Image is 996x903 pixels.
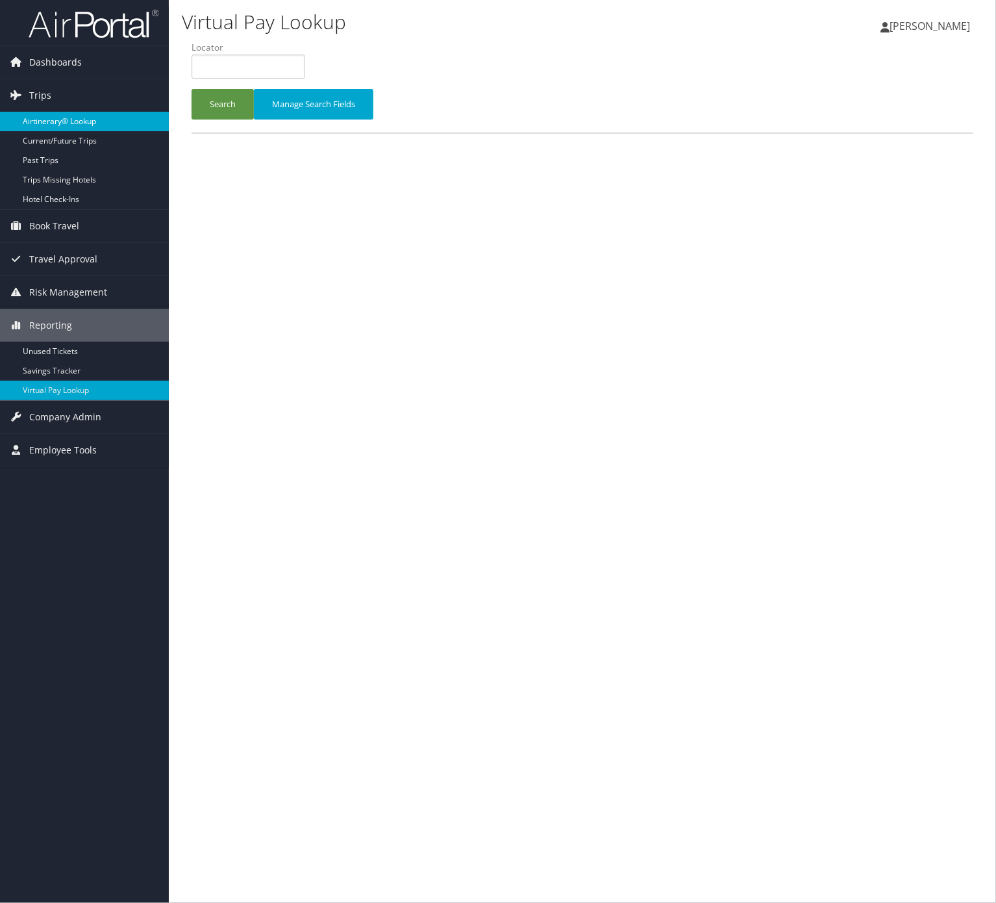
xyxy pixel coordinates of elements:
[890,19,970,33] span: [PERSON_NAME]
[29,8,158,39] img: airportal-logo.png
[29,243,97,275] span: Travel Approval
[254,89,373,120] button: Manage Search Fields
[29,276,107,309] span: Risk Management
[29,210,79,242] span: Book Travel
[192,89,254,120] button: Search
[880,6,983,45] a: [PERSON_NAME]
[29,401,101,433] span: Company Admin
[29,434,97,466] span: Employee Tools
[29,309,72,342] span: Reporting
[29,79,51,112] span: Trips
[182,8,716,36] h1: Virtual Pay Lookup
[192,41,315,54] label: Locator
[29,46,82,79] span: Dashboards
